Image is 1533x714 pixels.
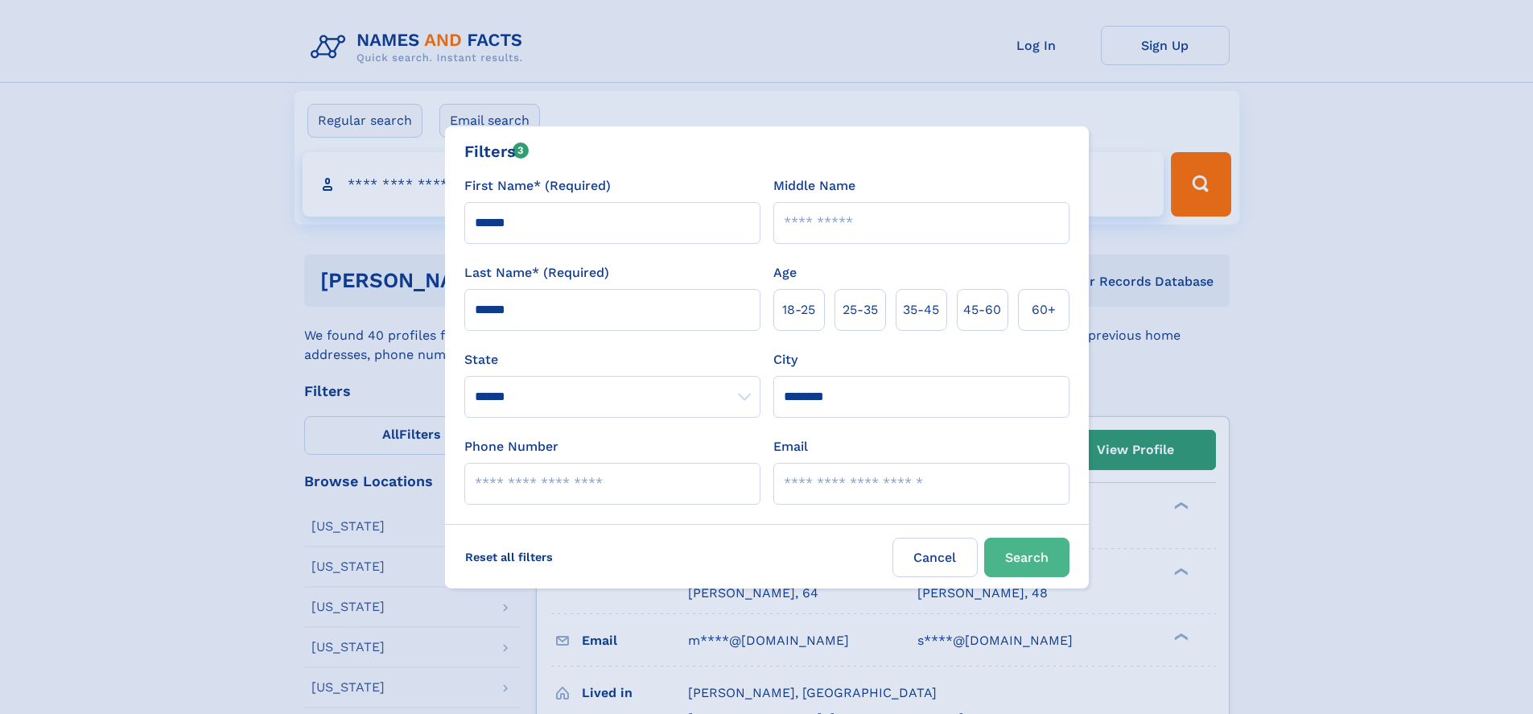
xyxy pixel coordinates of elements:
[773,263,797,283] label: Age
[464,263,609,283] label: Last Name* (Required)
[464,437,558,456] label: Phone Number
[984,538,1069,577] button: Search
[464,176,611,196] label: First Name* (Required)
[843,300,878,320] span: 25‑35
[963,300,1001,320] span: 45‑60
[903,300,939,320] span: 35‑45
[773,437,808,456] label: Email
[1032,300,1056,320] span: 60+
[773,350,797,369] label: City
[455,538,563,576] label: Reset all filters
[892,538,978,577] label: Cancel
[464,350,760,369] label: State
[773,176,855,196] label: Middle Name
[782,300,815,320] span: 18‑25
[464,139,530,163] div: Filters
